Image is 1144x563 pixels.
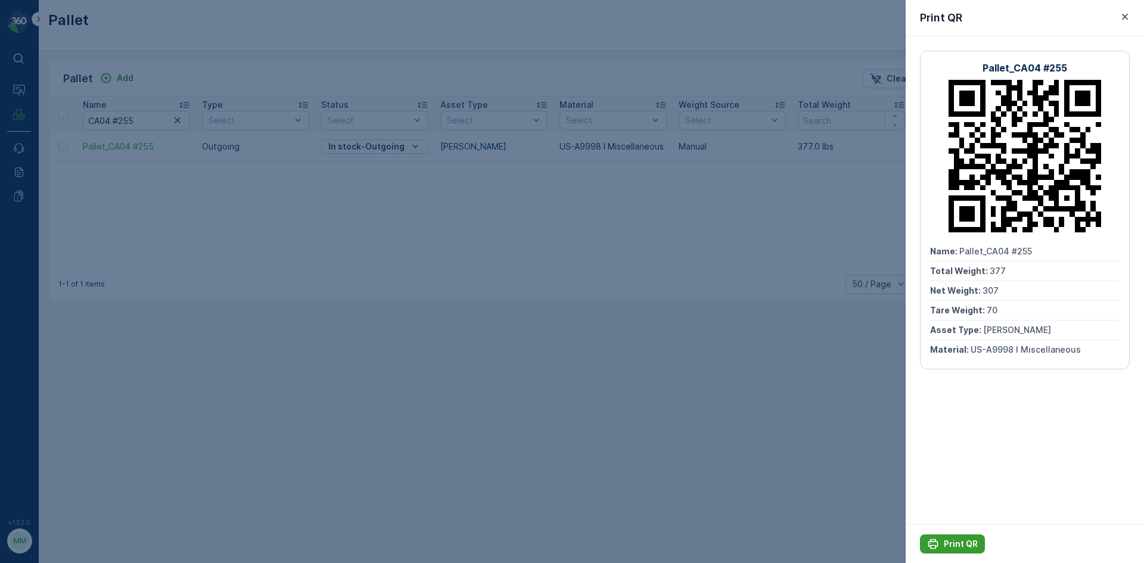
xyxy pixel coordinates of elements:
[920,534,985,553] button: Print QR
[983,285,999,296] span: 307
[63,235,79,245] span: 294
[10,215,70,225] span: Total Weight :
[70,215,86,225] span: 364
[930,246,959,256] span: Name :
[51,294,220,304] span: US-A0137 I Mixed Leather & Textile Bags
[529,10,614,24] p: Pallet_CA04 #239
[983,61,1067,75] p: Pallet_CA04 #255
[930,266,990,276] span: Total Weight :
[67,254,77,265] span: 70
[930,325,983,335] span: Asset Type :
[930,344,971,354] span: Material :
[39,195,113,206] span: Pallet_CA04 #239
[987,305,997,315] span: 70
[971,344,1081,354] span: US-A9998 I Miscellaneous
[990,266,1006,276] span: 377
[10,274,63,284] span: Asset Type :
[63,274,131,284] span: [PERSON_NAME]
[10,254,67,265] span: Tare Weight :
[944,538,978,550] p: Print QR
[10,195,39,206] span: Name :
[983,325,1051,335] span: [PERSON_NAME]
[920,10,962,26] p: Print QR
[10,235,63,245] span: Net Weight :
[959,246,1032,256] span: Pallet_CA04 #255
[10,294,51,304] span: Material :
[930,305,987,315] span: Tare Weight :
[930,285,983,296] span: Net Weight :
